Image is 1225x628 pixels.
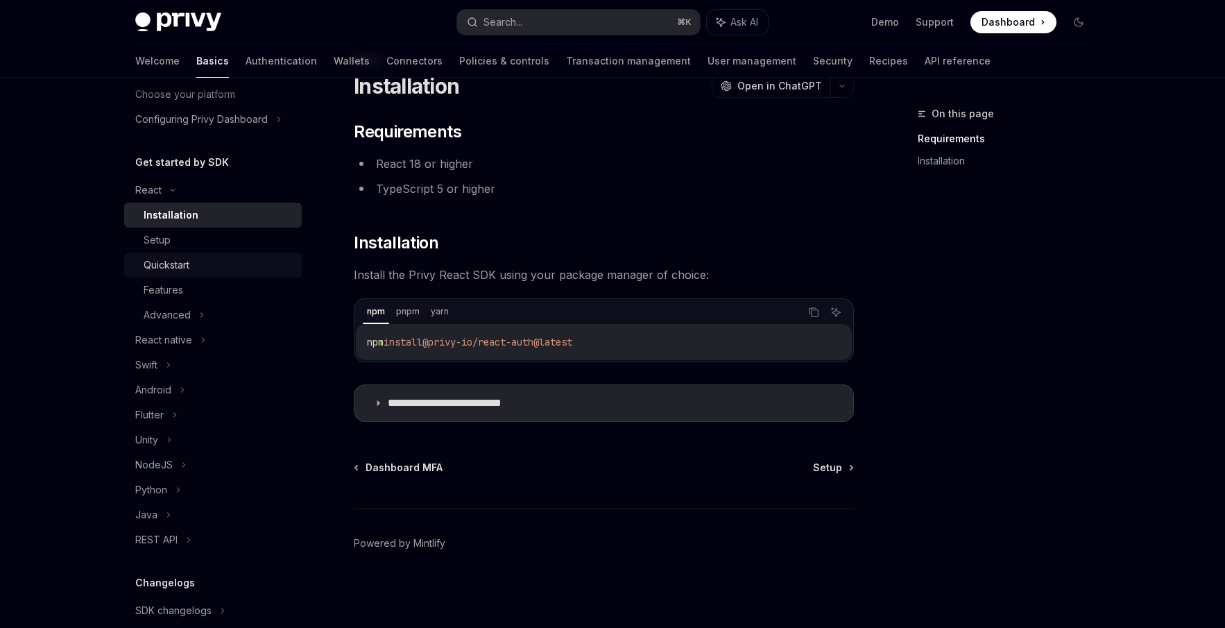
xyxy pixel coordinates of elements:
div: SDK changelogs [135,602,212,619]
div: pnpm [392,303,424,320]
span: @privy-io/react-auth@latest [422,336,572,348]
span: Dashboard [982,15,1035,29]
li: TypeScript 5 or higher [354,179,854,198]
div: Java [135,507,157,523]
div: NodeJS [135,457,173,473]
div: React native [135,332,192,348]
a: Dashboard MFA [355,461,443,475]
a: Connectors [386,44,443,78]
h5: Changelogs [135,575,195,591]
a: Transaction management [566,44,691,78]
div: Flutter [135,407,164,423]
a: API reference [925,44,991,78]
a: Support [916,15,954,29]
div: Unity [135,432,158,448]
a: Recipes [869,44,908,78]
div: Configuring Privy Dashboard [135,111,268,128]
button: Open in ChatGPT [712,74,830,98]
div: Search... [483,14,522,31]
h5: Get started by SDK [135,154,229,171]
a: Wallets [334,44,370,78]
span: Installation [354,232,438,254]
a: Basics [196,44,229,78]
div: Installation [144,207,198,223]
button: Ask AI [827,303,845,321]
a: Quickstart [124,253,302,278]
span: Ask AI [730,15,758,29]
span: Install the Privy React SDK using your package manager of choice: [354,265,854,285]
img: dark logo [135,12,221,32]
div: Setup [144,232,171,248]
a: User management [708,44,796,78]
a: Demo [871,15,899,29]
a: Installation [918,150,1101,172]
a: Setup [124,228,302,253]
a: Setup [813,461,853,475]
a: Welcome [135,44,180,78]
div: yarn [427,303,453,320]
div: Android [135,382,171,398]
div: React [135,182,162,198]
span: ⌘ K [677,17,692,28]
div: REST API [135,532,178,548]
span: On this page [932,105,994,122]
span: Open in ChatGPT [737,79,822,93]
a: Security [813,44,853,78]
a: Features [124,278,302,303]
a: Powered by Mintlify [354,536,445,550]
h1: Installation [354,74,459,99]
div: Swift [135,357,157,373]
span: Requirements [354,121,461,143]
button: Ask AI [707,10,768,35]
div: Quickstart [144,257,189,273]
button: Copy the contents from the code block [805,303,823,321]
a: Requirements [918,128,1101,150]
a: Installation [124,203,302,228]
div: Advanced [144,307,191,323]
li: React 18 or higher [354,154,854,173]
a: Policies & controls [459,44,549,78]
div: npm [363,303,389,320]
span: Dashboard MFA [366,461,443,475]
span: npm [367,336,384,348]
button: Toggle dark mode [1068,11,1090,33]
span: install [384,336,422,348]
button: Search...⌘K [457,10,700,35]
span: Setup [813,461,842,475]
a: Authentication [246,44,317,78]
a: Dashboard [970,11,1056,33]
div: Python [135,482,167,498]
div: Features [144,282,183,298]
